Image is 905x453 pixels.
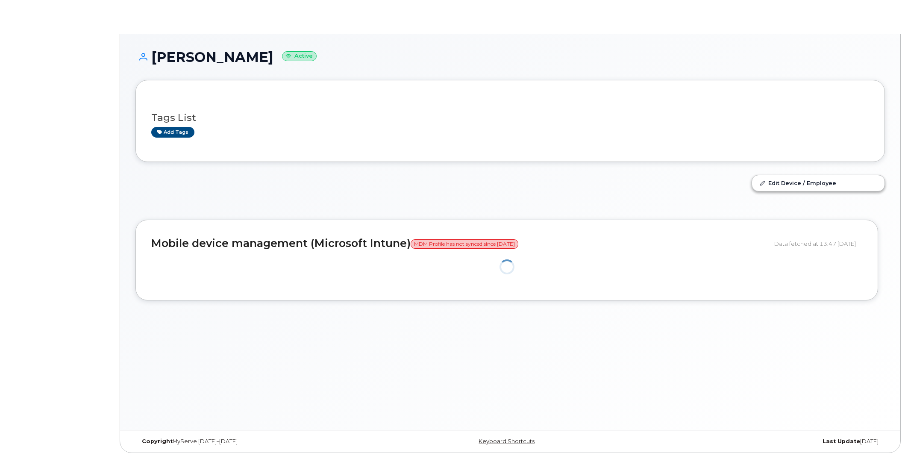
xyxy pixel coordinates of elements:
a: Edit Device / Employee [752,175,884,191]
h3: Tags List [151,112,869,123]
h2: Mobile device management (Microsoft Intune) [151,238,768,250]
strong: Copyright [142,438,173,444]
span: MDM Profile has not synced since [DATE] [411,239,518,249]
div: Data fetched at 13:47 [DATE] [774,235,862,252]
small: Active [282,51,317,61]
div: MyServe [DATE]–[DATE] [135,438,385,445]
h1: [PERSON_NAME] [135,50,885,65]
div: [DATE] [635,438,885,445]
strong: Last Update [823,438,860,444]
a: Add tags [151,127,194,138]
a: Keyboard Shortcuts [479,438,535,444]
